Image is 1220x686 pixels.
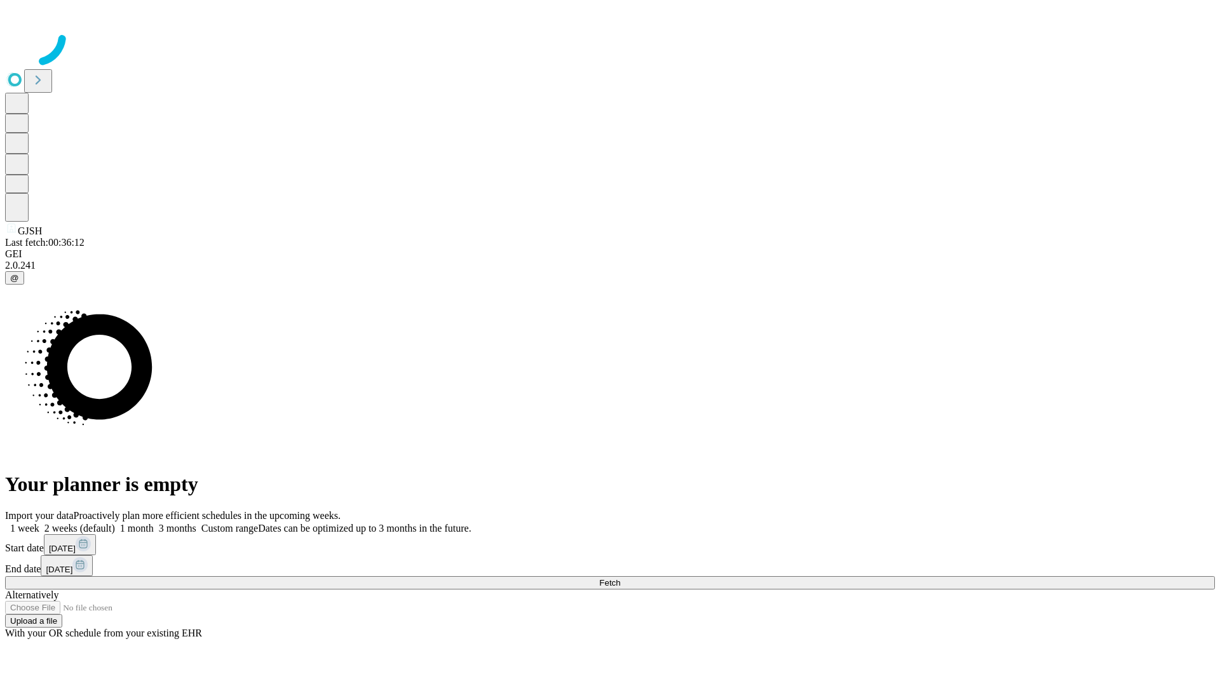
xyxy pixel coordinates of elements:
[46,565,72,574] span: [DATE]
[49,544,76,553] span: [DATE]
[5,473,1215,496] h1: Your planner is empty
[599,578,620,588] span: Fetch
[74,510,341,521] span: Proactively plan more efficient schedules in the upcoming weeks.
[41,555,93,576] button: [DATE]
[44,523,115,534] span: 2 weeks (default)
[10,273,19,283] span: @
[159,523,196,534] span: 3 months
[5,271,24,285] button: @
[18,225,42,236] span: GJSH
[201,523,258,534] span: Custom range
[5,248,1215,260] div: GEI
[5,237,85,248] span: Last fetch: 00:36:12
[5,576,1215,589] button: Fetch
[5,534,1215,555] div: Start date
[5,628,202,638] span: With your OR schedule from your existing EHR
[258,523,471,534] span: Dates can be optimized up to 3 months in the future.
[10,523,39,534] span: 1 week
[5,260,1215,271] div: 2.0.241
[5,589,58,600] span: Alternatively
[5,555,1215,576] div: End date
[5,614,62,628] button: Upload a file
[44,534,96,555] button: [DATE]
[5,510,74,521] span: Import your data
[120,523,154,534] span: 1 month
